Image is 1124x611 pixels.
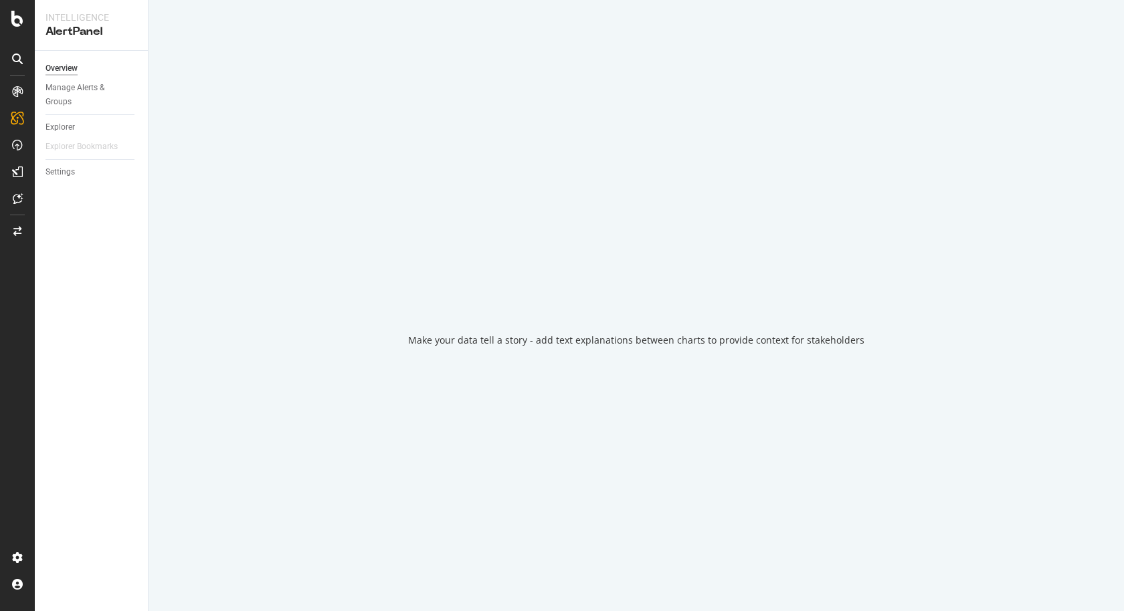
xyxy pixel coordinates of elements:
div: Settings [45,165,75,179]
div: Explorer Bookmarks [45,140,118,154]
div: Explorer [45,120,75,134]
div: Manage Alerts & Groups [45,81,126,109]
div: Overview [45,62,78,76]
div: Intelligence [45,11,137,24]
a: Explorer [45,120,138,134]
a: Overview [45,62,138,76]
div: AlertPanel [45,24,137,39]
a: Explorer Bookmarks [45,140,131,154]
a: Settings [45,165,138,179]
div: animation [588,264,684,312]
a: Manage Alerts & Groups [45,81,138,109]
div: Make your data tell a story - add text explanations between charts to provide context for stakeho... [408,334,864,347]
